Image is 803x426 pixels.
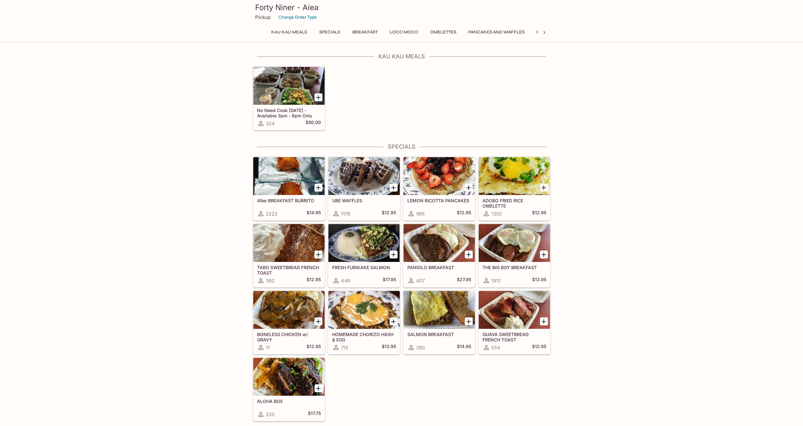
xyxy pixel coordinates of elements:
div: LEMON RICOTTA PANCAKES [404,157,475,195]
h5: $27.95 [457,277,471,284]
button: Omelettes [427,28,460,37]
button: Add UBE WAFFLES [390,184,398,192]
div: No Need Cook Today - Available 3pm - 6pm Only [253,67,325,105]
a: UBE WAFFLES1178$12.95 [328,157,400,221]
h5: $14.95 [457,344,471,351]
span: 220 [266,411,274,417]
span: 554 [491,345,500,351]
a: No Need Cook [DATE] - Available 3pm - 6pm Only324$50.00 [253,67,325,130]
button: Pancakes and Waffles [465,28,528,37]
button: Add PANIOLO BREAKFAST [465,251,473,258]
h5: TARO SWEETBREAD FRENCH TOAST [257,265,321,275]
button: Add ADOBO FRIED RICE OMELETTE [540,184,548,192]
h4: Specials [253,143,551,150]
h5: ALOHA BOX [257,399,321,404]
h5: PANIOLO BREAKFAST [407,265,471,270]
a: SALMON BREAKFAST260$14.95 [403,291,475,354]
a: TARO SWEETBREAD FRENCH TOAST392$12.95 [253,224,325,287]
h5: $13.95 [532,277,546,284]
a: ALOHA BOX220$17.75 [253,358,325,421]
button: Add ALOHA BOX [315,384,322,392]
button: Add LEMON RICOTTA PANCAKES [465,184,473,192]
div: HOMEMADE CHORIZO HASH & EGG [328,291,400,329]
h5: $12.95 [382,210,396,217]
div: FRESH FURIKAKE SALMON [328,224,400,262]
span: 985 [416,211,425,217]
h5: FRESH FURIKAKE SALMON [332,265,396,270]
div: BONELESS CHICKEN w/ GRAVY [253,291,325,329]
a: THE BIG BOY BREAKFAST1912$13.95 [478,224,550,287]
h5: THE BIG BOY BREAKFAST [482,265,546,270]
button: Breakfast [349,28,381,37]
button: Hawaiian Style French Toast [533,28,611,37]
div: UBE WAFFLES [328,157,400,195]
h5: BONELESS CHICKEN w/ GRAVY [257,332,321,342]
div: GUAVA SWEETBREAD FRENCH TOAST [479,291,550,329]
a: HOMEMADE CHORIZO HASH & EGG712$13.95 [328,291,400,354]
div: ADOBO FRIED RICE OMELETTE [479,157,550,195]
div: TARO SWEETBREAD FRENCH TOAST [253,224,325,262]
button: Change Order Type [276,12,320,22]
h5: GUAVA SWEETBREAD FRENCH TOAST [482,332,546,342]
span: 2223 [266,211,277,217]
span: 324 [266,121,275,127]
span: 446 [341,278,350,284]
button: Add 49er BREAKFAST BURRITO [315,184,322,192]
span: 392 [266,278,274,284]
h5: ADOBO FRIED RICE OMELETTE [482,198,546,208]
span: 1912 [491,278,501,284]
h5: LEMON RICOTTA PANCAKES [407,198,471,203]
button: Add GUAVA SWEETBREAD FRENCH TOAST [540,317,548,325]
button: Add SALMON BREAKFAST [465,317,473,325]
a: BONELESS CHICKEN w/ GRAVY11$12.95 [253,291,325,354]
div: SALMON BREAKFAST [404,291,475,329]
a: GUAVA SWEETBREAD FRENCH TOAST554$12.95 [478,291,550,354]
button: Specials [315,28,344,37]
p: Pickup [255,14,271,20]
span: 11 [266,345,270,351]
button: Add TARO SWEETBREAD FRENCH TOAST [315,251,322,258]
span: 1178 [341,211,350,217]
h5: SALMON BREAKFAST [407,332,471,337]
h3: Forty Niner - Aiea [255,3,548,12]
h5: HOMEMADE CHORIZO HASH & EGG [332,332,396,342]
button: Add FRESH FURIKAKE SALMON [390,251,398,258]
h5: $17.95 [383,277,396,284]
h5: $12.95 [457,210,471,217]
h4: Kau Kau Meals [253,53,551,60]
a: ADOBO FRIED RICE OMELETTE1302$12.95 [478,157,550,221]
div: PANIOLO BREAKFAST [404,224,475,262]
a: 49er BREAKFAST BURRITO2223$14.95 [253,157,325,221]
button: Loco Moco [386,28,422,37]
h5: $17.75 [308,411,321,418]
h5: $12.95 [307,344,321,351]
div: 49er BREAKFAST BURRITO [253,157,325,195]
button: Add No Need Cook Today - Available 3pm - 6pm Only [315,93,322,101]
a: PANIOLO BREAKFAST407$27.95 [403,224,475,287]
h5: 49er BREAKFAST BURRITO [257,198,321,203]
h5: $12.95 [532,344,546,351]
span: 407 [416,278,425,284]
button: Add THE BIG BOY BREAKFAST [540,251,548,258]
h5: UBE WAFFLES [332,198,396,203]
h5: $13.95 [382,344,396,351]
h5: $12.95 [532,210,546,217]
h5: $12.95 [307,277,321,284]
div: THE BIG BOY BREAKFAST [479,224,550,262]
div: ALOHA BOX [253,358,325,396]
button: Add BONELESS CHICKEN w/ GRAVY [315,317,322,325]
h5: No Need Cook [DATE] - Available 3pm - 6pm Only [257,108,321,118]
span: 260 [416,345,425,351]
span: 712 [341,345,348,351]
h5: $50.00 [306,120,321,127]
a: FRESH FURIKAKE SALMON446$17.95 [328,224,400,287]
span: 1302 [491,211,502,217]
button: Kau Kau Meals [268,28,310,37]
a: LEMON RICOTTA PANCAKES985$12.95 [403,157,475,221]
h5: $14.95 [307,210,321,217]
button: Add HOMEMADE CHORIZO HASH & EGG [390,317,398,325]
